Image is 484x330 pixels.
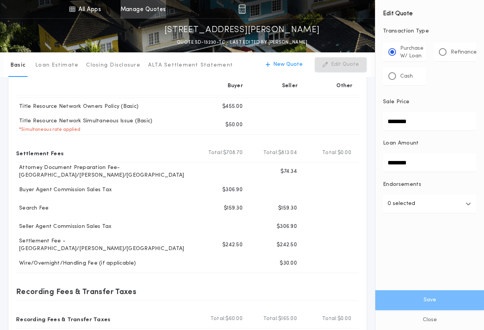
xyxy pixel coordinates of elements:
button: 0 selected [383,195,476,213]
h4: Edit Quote [383,5,476,18]
p: Loan Estimate [35,62,78,69]
img: img [238,5,246,14]
span: $813.04 [278,149,297,157]
p: Buyer Agent Commission Sales Tax [16,186,112,194]
p: $30.00 [280,260,297,267]
p: Settlement Fees [16,147,64,159]
p: $455.00 [222,103,243,111]
p: Sale Price [383,98,409,106]
p: $306.90 [277,223,297,231]
input: Sale Price [383,112,476,130]
b: Total: [208,149,223,157]
p: Search Fee [16,205,49,212]
span: $165.00 [278,315,297,323]
p: Seller Agent Commission Sales Tax [16,223,111,231]
b: Total: [263,149,279,157]
span: $60.00 [225,315,243,323]
p: ALTA Settlement Statement [148,62,233,69]
b: Total: [263,315,279,323]
p: $50.00 [225,121,243,129]
p: Refinance [451,49,477,56]
p: Loan Amount [383,140,419,147]
button: Close [375,310,484,330]
p: Buyer [228,82,243,90]
p: Cash [400,73,413,80]
button: New Quote [258,57,310,72]
p: Purchase W/ Loan [400,45,424,60]
p: Recording Fees & Transfer Taxes [16,313,111,325]
p: Title Resource Network Simultaneous Issue (Basic) [16,117,152,125]
p: $159.30 [278,205,297,212]
p: * Simultaneous rate applied [16,127,81,133]
p: Settlement Fee - [GEOGRAPHIC_DATA]/[PERSON_NAME]/[GEOGRAPHIC_DATA] [16,237,194,253]
p: $159.30 [224,205,243,212]
p: [STREET_ADDRESS][PERSON_NAME] [165,24,320,36]
p: Wire/Overnight/Handling Fee (if applicable) [16,260,136,267]
p: Endorsements [383,181,476,189]
p: $74.34 [280,168,297,176]
button: Save [375,290,484,310]
p: QUOTE SD-13230-TC - LAST EDITED BY [PERSON_NAME] [177,39,307,46]
input: Loan Amount [383,153,476,172]
b: Total: [322,315,337,323]
p: 0 selected [388,199,415,208]
button: Edit Quote [315,57,367,72]
p: Basic [10,62,26,69]
b: Total: [210,315,226,323]
span: $708.70 [223,149,243,157]
p: Attorney Document Preparation Fee-[GEOGRAPHIC_DATA]/[PERSON_NAME]/[GEOGRAPHIC_DATA] [16,164,194,179]
span: $0.00 [337,149,351,157]
b: Total: [322,149,337,157]
p: Closing Disclosure [86,62,140,69]
span: $0.00 [337,315,351,323]
p: $306.90 [222,186,243,194]
p: $242.50 [222,241,243,249]
p: Transaction Type [383,28,476,35]
p: Seller [282,82,298,90]
p: Recording Fees & Transfer Taxes [16,285,136,297]
p: $242.50 [277,241,297,249]
p: Other [337,82,353,90]
p: New Quote [273,61,303,68]
p: Edit Quote [331,61,359,68]
p: Title Resource Network Owners Policy (Basic) [16,103,139,111]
